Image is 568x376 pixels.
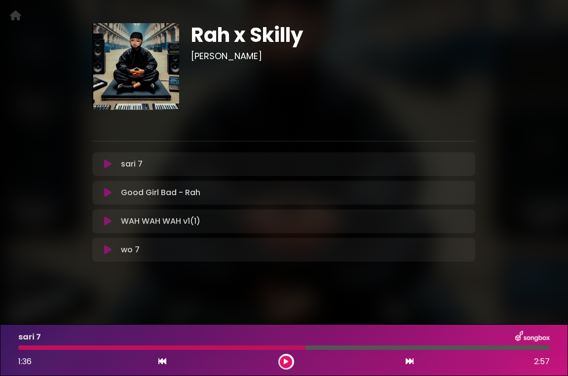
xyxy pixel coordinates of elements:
p: sari 7 [121,158,143,170]
img: eH1wlhrjTzCZHtPldvEQ [92,23,179,110]
h3: [PERSON_NAME] [191,51,475,62]
p: wo 7 [121,244,140,256]
p: Good Girl Bad - Rah [121,187,200,199]
p: WAH WAH WAH v1(1) [121,215,200,227]
h1: Rah x Skilly [191,23,475,47]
